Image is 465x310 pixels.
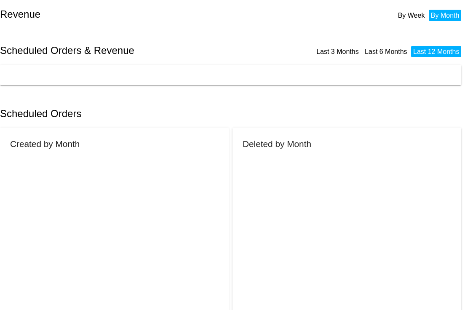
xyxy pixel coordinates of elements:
li: By Month [429,10,462,21]
h2: Deleted by Month [243,139,311,149]
h2: Created by Month [10,139,80,149]
li: By Week [396,10,427,21]
a: Last 12 Months [413,48,459,55]
a: Last 6 Months [365,48,407,55]
a: Last 3 Months [316,48,359,55]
